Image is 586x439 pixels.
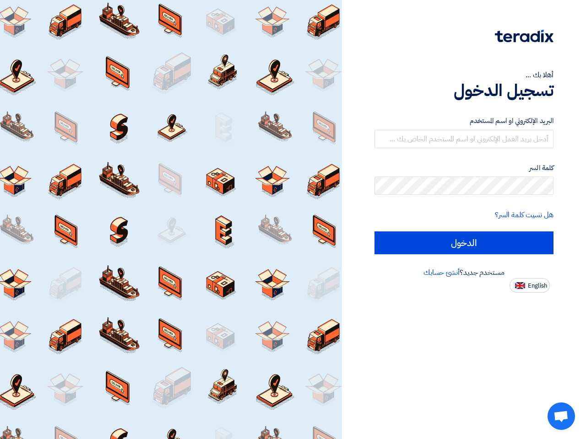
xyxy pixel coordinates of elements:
[374,116,553,126] label: البريد الإلكتروني او اسم المستخدم
[515,282,525,289] img: en-US.png
[548,402,575,430] a: Open chat
[374,80,553,101] h1: تسجيل الدخول
[423,267,460,278] a: أنشئ حسابك
[374,163,553,173] label: كلمة السر
[510,278,550,293] button: English
[374,70,553,80] div: أهلا بك ...
[528,283,547,289] span: English
[374,267,553,278] div: مستخدم جديد؟
[374,130,553,148] input: أدخل بريد العمل الإلكتروني او اسم المستخدم الخاص بك ...
[495,209,553,220] a: هل نسيت كلمة السر؟
[374,231,553,254] input: الدخول
[495,30,553,43] img: Teradix logo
